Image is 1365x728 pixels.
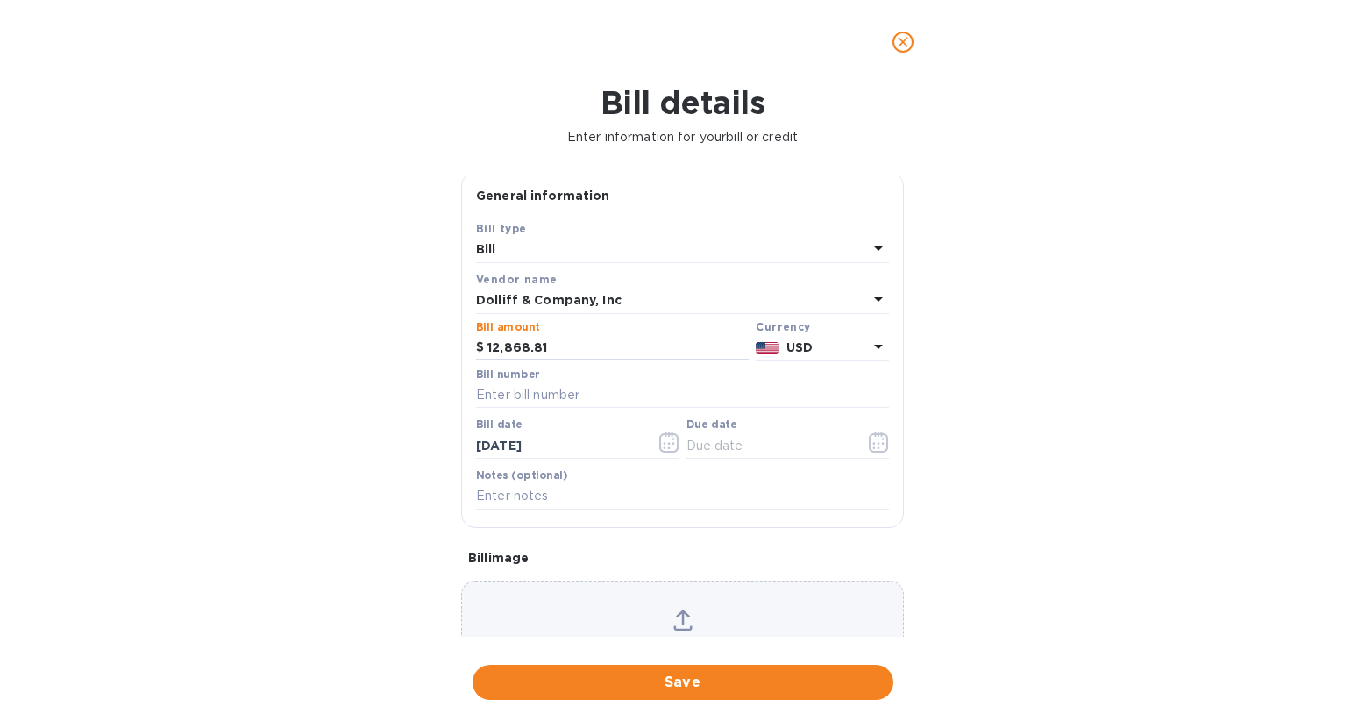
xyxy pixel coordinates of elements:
[476,420,523,431] label: Bill date
[476,242,496,256] b: Bill
[476,189,610,203] b: General information
[476,293,622,307] b: Dolliff & Company, Inc
[14,128,1351,146] p: Enter information for your bill or credit
[756,320,810,333] b: Currency
[476,335,487,361] div: $
[786,340,813,354] b: USD
[476,470,568,481] label: Notes (optional)
[468,549,897,567] p: Bill image
[476,432,642,459] input: Select date
[476,322,539,332] label: Bill amount
[476,483,889,510] input: Enter notes
[686,420,736,431] label: Due date
[476,273,557,286] b: Vendor name
[756,342,779,354] img: USD
[473,665,893,700] button: Save
[487,672,879,693] span: Save
[14,84,1351,121] h1: Bill details
[476,382,889,409] input: Enter bill number
[882,21,924,63] button: close
[487,335,749,361] input: $ Enter bill amount
[476,222,527,235] b: Bill type
[686,432,852,459] input: Due date
[476,369,539,380] label: Bill number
